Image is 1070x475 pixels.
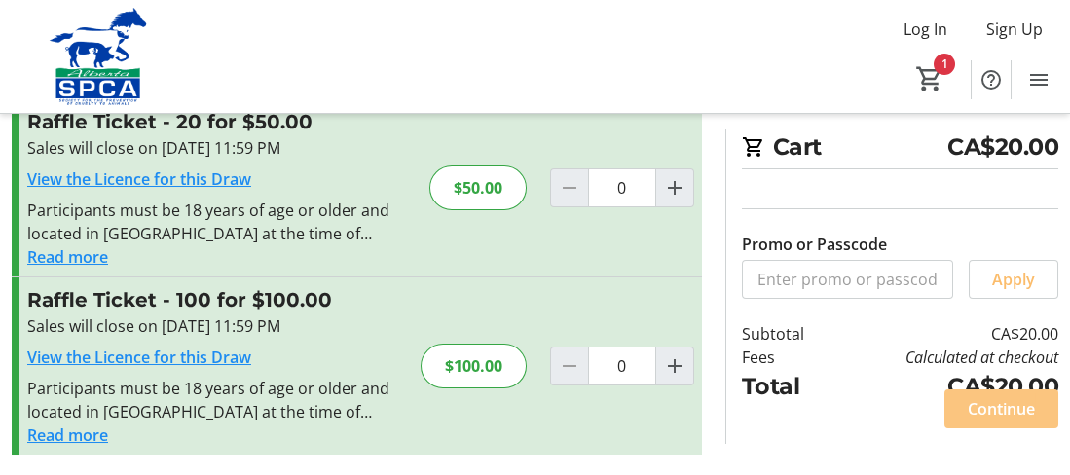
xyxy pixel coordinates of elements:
[27,107,406,136] h3: Raffle Ticket - 20 for $50.00
[742,260,953,299] input: Enter promo or passcode
[971,14,1058,45] button: Sign Up
[912,61,947,96] button: Cart
[588,347,656,385] input: Raffle Ticket Quantity
[27,168,251,190] a: View the Licence for this Draw
[742,346,833,369] td: Fees
[833,346,1058,369] td: Calculated at checkout
[968,397,1035,420] span: Continue
[904,18,947,41] span: Log In
[656,169,693,206] button: Increment by one
[27,136,406,160] div: Sales will close on [DATE] 11:59 PM
[421,344,527,388] div: $100.00
[969,260,1058,299] button: Apply
[888,14,963,45] button: Log In
[833,322,1058,346] td: CA$20.00
[986,18,1043,41] span: Sign Up
[27,377,397,423] div: Participants must be 18 years of age or older and located in [GEOGRAPHIC_DATA] at the time of pur...
[12,8,185,105] img: Alberta SPCA's Logo
[944,389,1058,428] button: Continue
[27,347,251,368] a: View the Licence for this Draw
[992,268,1035,291] span: Apply
[27,285,397,314] h3: Raffle Ticket - 100 for $100.00
[27,245,108,269] button: Read more
[742,233,887,256] label: Promo or Passcode
[742,322,833,346] td: Subtotal
[742,129,1058,169] h2: Cart
[742,369,833,404] td: Total
[27,314,397,338] div: Sales will close on [DATE] 11:59 PM
[947,129,1058,164] span: CA$20.00
[27,199,406,245] div: Participants must be 18 years of age or older and located in [GEOGRAPHIC_DATA] at the time of pur...
[833,369,1058,404] td: CA$20.00
[588,168,656,207] input: Raffle Ticket Quantity
[1019,60,1058,99] button: Menu
[429,165,527,210] div: $50.00
[972,60,1011,99] button: Help
[656,347,693,384] button: Increment by one
[27,423,108,447] button: Read more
